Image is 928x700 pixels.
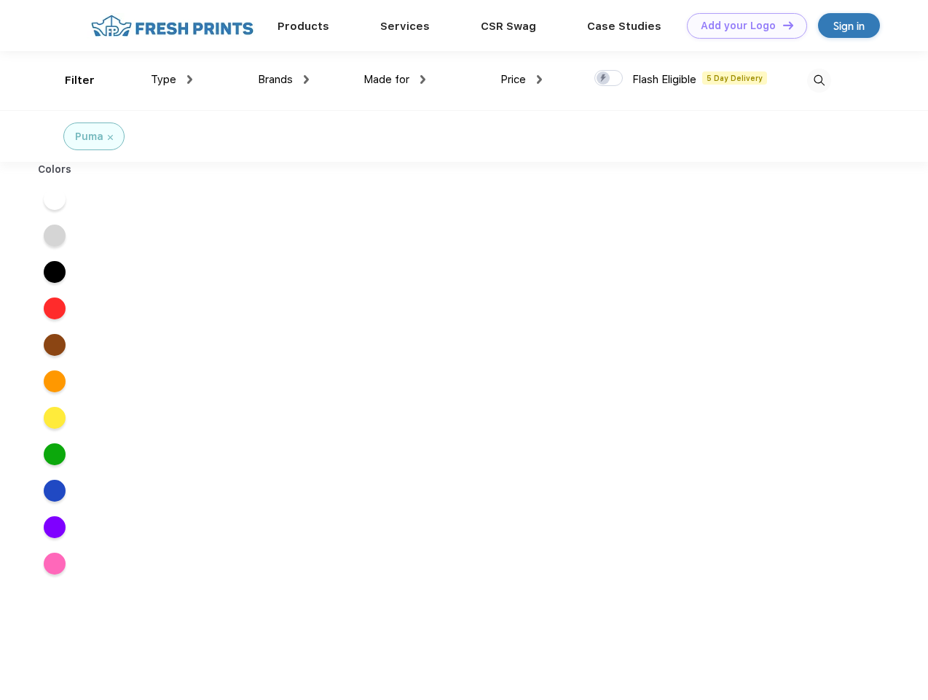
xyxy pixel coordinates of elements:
[783,21,793,29] img: DT
[420,75,425,84] img: dropdown.png
[807,69,831,93] img: desktop_search.svg
[818,13,880,38] a: Sign in
[151,73,176,86] span: Type
[304,75,309,84] img: dropdown.png
[65,72,95,89] div: Filter
[632,73,696,86] span: Flash Eligible
[27,162,83,177] div: Colors
[363,73,409,86] span: Made for
[258,73,293,86] span: Brands
[278,20,329,33] a: Products
[380,20,430,33] a: Services
[500,73,526,86] span: Price
[701,20,776,32] div: Add your Logo
[537,75,542,84] img: dropdown.png
[481,20,536,33] a: CSR Swag
[75,129,103,144] div: Puma
[108,135,113,140] img: filter_cancel.svg
[702,71,767,85] span: 5 Day Delivery
[87,13,258,39] img: fo%20logo%202.webp
[833,17,865,34] div: Sign in
[187,75,192,84] img: dropdown.png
